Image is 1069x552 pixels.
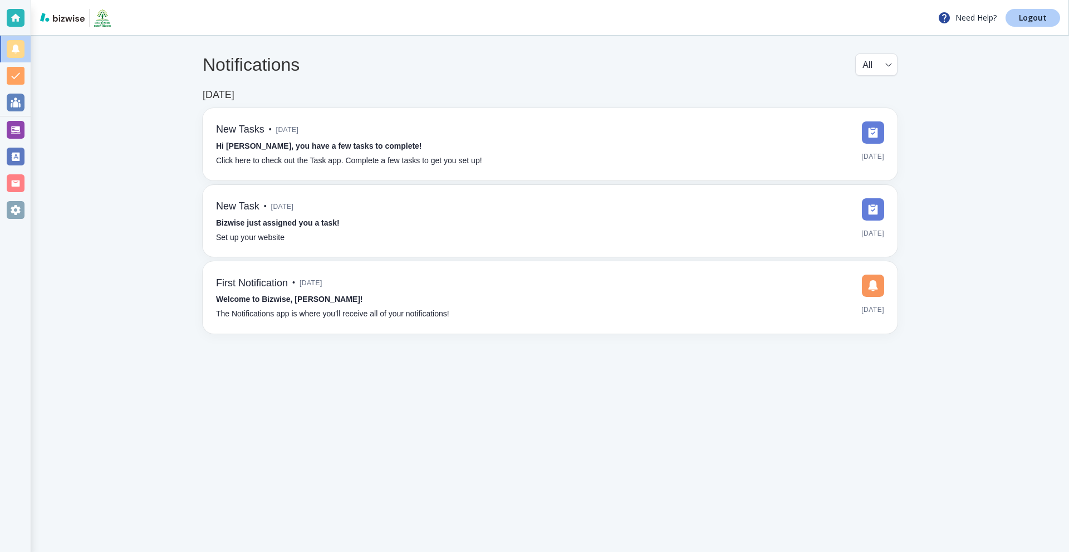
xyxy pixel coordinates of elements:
[1019,14,1047,22] p: Logout
[300,275,322,291] span: [DATE]
[203,89,234,101] h6: [DATE]
[216,201,259,213] h6: New Task
[269,124,272,136] p: •
[216,295,362,304] strong: Welcome to Bizwise, [PERSON_NAME]!
[861,301,884,318] span: [DATE]
[292,277,295,289] p: •
[216,277,288,290] h6: First Notification
[40,13,85,22] img: bizwise
[203,185,898,257] a: New Task•[DATE]Bizwise just assigned you a task!Set up your website[DATE]
[861,225,884,242] span: [DATE]
[216,308,449,320] p: The Notifications app is where you’ll receive all of your notifications!
[216,155,482,167] p: Click here to check out the Task app. Complete a few tasks to get you set up!
[938,11,997,25] p: Need Help?
[216,124,264,136] h6: New Tasks
[203,54,300,75] h4: Notifications
[862,275,884,297] img: DashboardSidebarNotification.svg
[271,198,294,215] span: [DATE]
[264,201,267,213] p: •
[94,9,111,27] img: JJ Planter & Middle Mission Writing & Consulting
[862,198,884,221] img: DashboardSidebarTasks.svg
[203,108,898,180] a: New Tasks•[DATE]Hi [PERSON_NAME], you have a few tasks to complete!Click here to check out the Ta...
[203,261,898,334] a: First Notification•[DATE]Welcome to Bizwise, [PERSON_NAME]!The Notifications app is where you’ll ...
[1006,9,1060,27] a: Logout
[862,54,890,75] div: All
[216,141,422,150] strong: Hi [PERSON_NAME], you have a few tasks to complete!
[216,218,340,227] strong: Bizwise just assigned you a task!
[276,121,299,138] span: [DATE]
[862,121,884,144] img: DashboardSidebarTasks.svg
[216,232,285,244] p: Set up your website
[861,148,884,165] span: [DATE]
